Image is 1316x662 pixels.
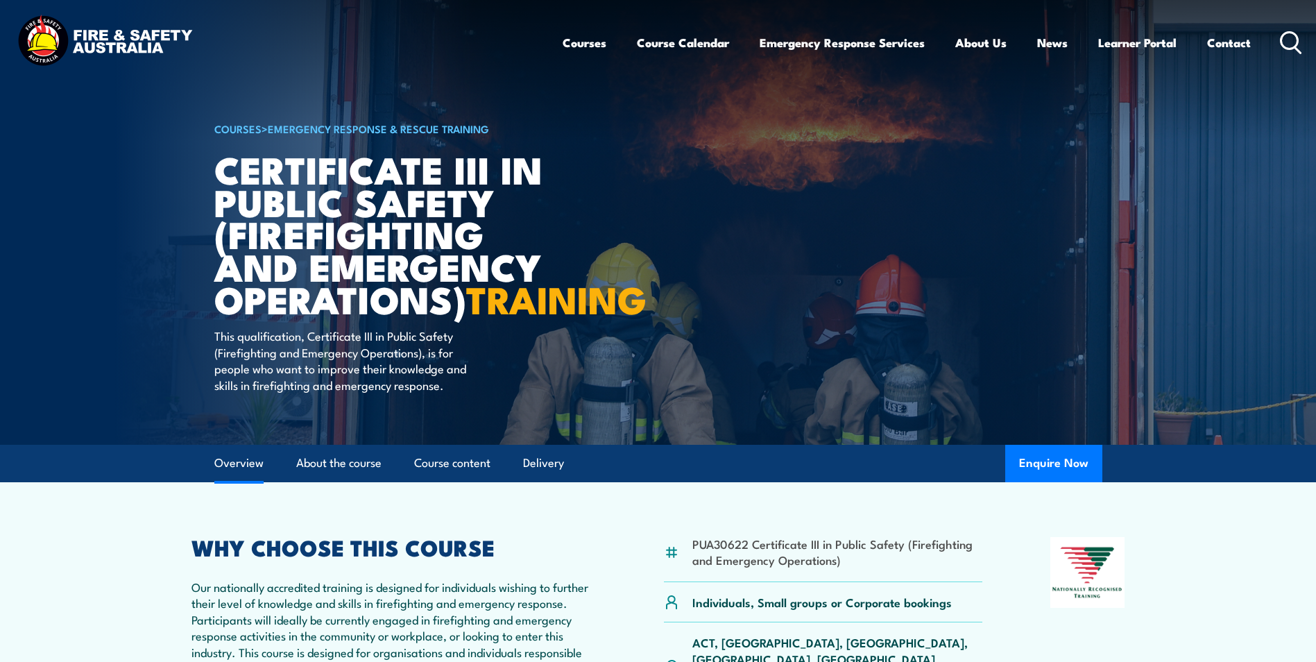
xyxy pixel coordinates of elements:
p: Individuals, Small groups or Corporate bookings [692,594,952,610]
a: Course Calendar [637,24,729,61]
a: Courses [563,24,606,61]
h6: > [214,120,557,137]
a: Overview [214,445,264,482]
a: Contact [1207,24,1251,61]
h1: Certificate III in Public Safety (Firefighting and Emergency Operations) [214,153,557,315]
h2: WHY CHOOSE THIS COURSE [191,537,597,557]
a: Emergency Response & Rescue Training [268,121,489,136]
a: Learner Portal [1098,24,1177,61]
a: About Us [955,24,1007,61]
a: News [1037,24,1068,61]
a: Delivery [523,445,564,482]
img: Nationally Recognised Training logo. [1050,537,1125,608]
li: PUA30622 Certificate III in Public Safety (Firefighting and Emergency Operations) [692,536,983,568]
strong: TRAINING [466,269,647,327]
a: Course content [414,445,490,482]
a: COURSES [214,121,262,136]
a: About the course [296,445,382,482]
a: Emergency Response Services [760,24,925,61]
button: Enquire Now [1005,445,1102,482]
p: This qualification, Certificate III in Public Safety (Firefighting and Emergency Operations), is ... [214,328,468,393]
